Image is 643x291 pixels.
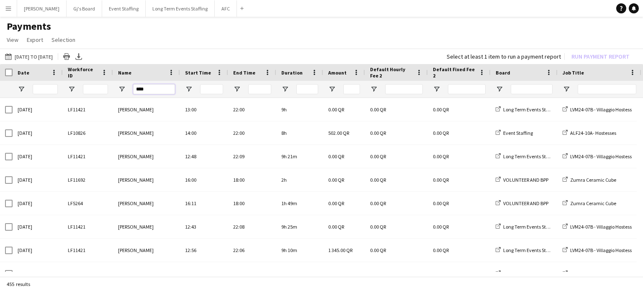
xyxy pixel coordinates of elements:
button: Open Filter Menu [118,85,126,93]
span: 502.00 QR [328,130,349,136]
span: Workforce ID [68,66,98,79]
span: Name [118,70,131,76]
button: [PERSON_NAME] [17,0,67,17]
div: [DATE] [13,262,63,285]
div: 14:00 [180,121,228,144]
span: Date [18,70,29,76]
button: Open Filter Menu [18,85,25,93]
button: Long Term Events Staffing [146,0,215,17]
span: [PERSON_NAME] [118,106,154,113]
input: Start Time Filter Input [200,84,223,94]
div: 16:00 [180,168,228,191]
div: 0.00 QR [365,239,428,262]
div: 13:00 [180,98,228,121]
button: Open Filter Menu [328,85,336,93]
div: [DATE] [13,239,63,262]
div: 0.00 QR [365,121,428,144]
a: Zumra Ceramic Cube [563,200,616,206]
span: Long Term Events Staffing [503,224,558,230]
span: 0.00 QR [328,200,344,206]
input: Board Filter Input [511,84,553,94]
input: Workforce ID Filter Input [83,84,108,94]
span: Board [496,70,510,76]
div: 0.00 QR [365,98,428,121]
div: 1h 49m [276,192,323,215]
div: 0.00 QR [365,215,428,238]
button: [DATE] to [DATE] [3,52,54,62]
span: 0.00 QR [328,177,344,183]
div: 0.00 QR [365,262,428,285]
div: 9h 21m [276,145,323,168]
div: LF10826 [63,121,113,144]
input: Job Title Filter Input [578,84,636,94]
span: VOLUNTEER AND BPP [503,200,548,206]
span: [PERSON_NAME] [118,153,154,160]
span: ALF24-10A- Hostesses [570,130,616,136]
input: Name Filter Input [133,84,175,94]
div: Select at least 1 item to run a payment report [447,53,561,60]
div: 08:15 [180,262,228,285]
div: 0.00 QR [428,262,491,285]
input: Amount Filter Input [343,84,360,94]
a: Event Staffing [496,270,533,277]
span: Zumra Ceramic Cube [570,177,616,183]
div: [DATE] [13,121,63,144]
span: LVM24-07B - Villaggio Hostess [570,153,632,160]
span: End Time [233,70,255,76]
div: [DATE] [13,192,63,215]
span: Long Term Events Staffing [503,106,558,113]
div: 22:08 [228,215,276,238]
div: LF11421 [63,239,113,262]
input: Date Filter Input [33,84,58,94]
div: 22:09 [228,145,276,168]
a: LVM24-07B - Villaggio Hostess [563,153,632,160]
span: Export [27,36,43,44]
a: Export [23,34,46,45]
span: [PERSON_NAME] [118,130,154,136]
span: [PERSON_NAME] [118,270,154,277]
div: LF11421 [63,145,113,168]
button: Open Filter Menu [496,85,503,93]
button: Open Filter Menu [281,85,289,93]
a: VOLUNTEER AND BPP [496,200,548,206]
span: Start Time [185,70,211,76]
div: 9h [276,98,323,121]
span: View [7,36,18,44]
span: Duration [281,70,303,76]
button: Open Filter Menu [185,85,193,93]
div: LF11212 [63,262,113,285]
button: AFC [215,0,237,17]
input: Default Fixed Fee 2 Filter Input [448,84,486,94]
input: Default Hourly Fee 2 Filter Input [385,84,423,94]
button: Open Filter Menu [233,85,241,93]
span: [PERSON_NAME] [118,177,154,183]
span: LVM24-07B - Villaggio Hostess [570,224,632,230]
div: 8h [276,121,323,144]
div: LF5264 [63,192,113,215]
div: 0.00 QR [365,192,428,215]
div: 18:00 [228,192,276,215]
div: 18:00 [228,168,276,191]
div: LF11421 [63,215,113,238]
button: Gj's Board [67,0,102,17]
div: 2h [276,168,323,191]
div: 0.00 QR [428,192,491,215]
div: 0.00 QR [428,239,491,262]
div: 12:48 [180,145,228,168]
button: Open Filter Menu [563,85,570,93]
span: Job Title [563,70,584,76]
div: 0.00 QR [428,98,491,121]
div: 0.00 QR [365,145,428,168]
span: [PERSON_NAME] [118,224,154,230]
a: ALF24-10A- Hostesses [563,130,616,136]
span: [PERSON_NAME] [118,200,154,206]
div: 22:06 [228,239,276,262]
span: 1 345.00 QR [328,247,352,253]
span: 100.00 QR [328,270,349,277]
input: End Time Filter Input [248,84,271,94]
a: Long Term Events Staffing [496,247,558,253]
span: LVM24-07B - Villaggio Hostess [570,106,632,113]
button: Open Filter Menu [68,85,75,93]
span: VOLUNTEER AND BPP [503,177,548,183]
a: Event Staffing [496,130,533,136]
